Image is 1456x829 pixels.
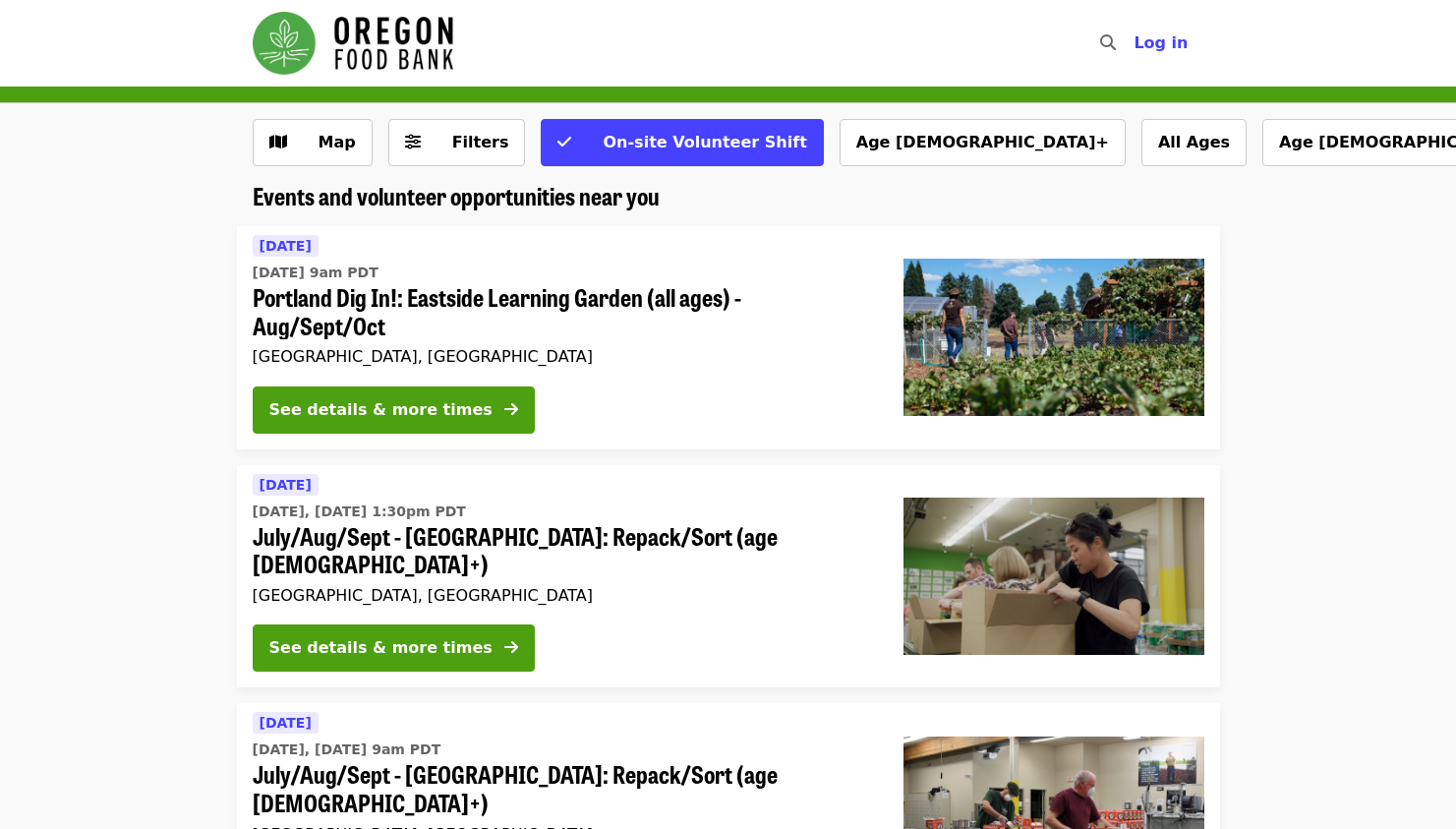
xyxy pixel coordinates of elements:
[269,636,493,660] div: See details & more times
[253,119,373,166] button: Show map view
[237,465,1220,688] a: See details for "July/Aug/Sept - Portland: Repack/Sort (age 8+)"
[504,638,518,657] i: arrow-right icon
[253,386,535,434] button: See details & more times
[253,760,872,817] span: July/Aug/Sept - [GEOGRAPHIC_DATA]: Repack/Sort (age [DEMOGRAPHIC_DATA]+)
[903,498,1204,655] img: July/Aug/Sept - Portland: Repack/Sort (age 8+) organized by Oregon Food Bank
[237,226,1220,449] a: See details for "Portland Dig In!: Eastside Learning Garden (all ages) - Aug/Sept/Oct"
[1128,20,1143,67] input: Search
[253,263,379,283] time: [DATE] 9am PDT
[541,119,823,166] button: On-site Volunteer Shift
[1100,33,1116,52] i: search icon
[269,398,493,422] div: See details & more times
[253,502,466,522] time: [DATE], [DATE] 1:30pm PDT
[253,12,453,75] img: Oregon Food Bank - Home
[388,119,526,166] button: Filters (0 selected)
[557,133,571,151] i: check icon
[1141,119,1247,166] button: All Ages
[260,238,312,254] span: [DATE]
[603,133,806,151] span: On-site Volunteer Shift
[253,347,872,366] div: [GEOGRAPHIC_DATA], [GEOGRAPHIC_DATA]
[260,477,312,493] span: [DATE]
[253,283,872,340] span: Portland Dig In!: Eastside Learning Garden (all ages) - Aug/Sept/Oct
[1118,24,1203,63] button: Log in
[452,133,509,151] span: Filters
[504,400,518,419] i: arrow-right icon
[260,715,312,731] span: [DATE]
[253,522,872,579] span: July/Aug/Sept - [GEOGRAPHIC_DATA]: Repack/Sort (age [DEMOGRAPHIC_DATA]+)
[1134,33,1188,52] span: Log in
[319,133,356,151] span: Map
[840,119,1126,166] button: Age [DEMOGRAPHIC_DATA]+
[253,624,535,672] button: See details & more times
[253,740,441,760] time: [DATE], [DATE] 9am PDT
[903,259,1204,416] img: Portland Dig In!: Eastside Learning Garden (all ages) - Aug/Sept/Oct organized by Oregon Food Bank
[253,586,872,605] div: [GEOGRAPHIC_DATA], [GEOGRAPHIC_DATA]
[269,133,287,151] i: map icon
[405,133,421,151] i: sliders-h icon
[253,178,660,212] span: Events and volunteer opportunities near you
